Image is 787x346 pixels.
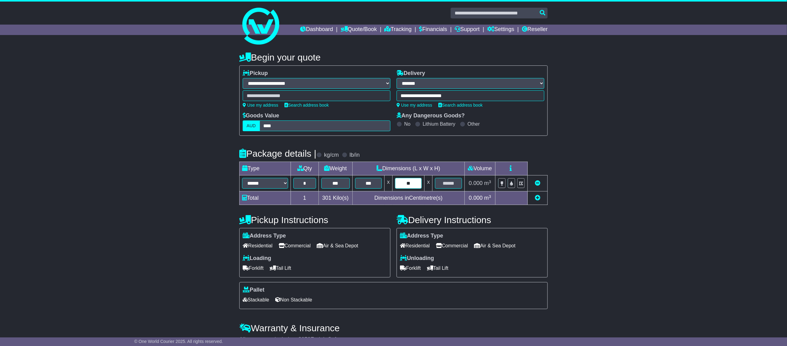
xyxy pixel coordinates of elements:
label: Pallet [243,287,264,293]
td: Total [240,191,291,205]
span: Stackable [243,295,269,305]
span: Non Stackable [275,295,312,305]
td: Type [240,162,291,175]
label: AUD [243,120,260,131]
span: 301 [322,195,331,201]
td: x [425,175,433,191]
span: Air & Sea Depot [474,241,516,250]
span: 250 [301,336,311,342]
td: x [385,175,393,191]
div: All our quotes include a $ FreightSafe warranty. [239,336,548,343]
sup: 3 [489,194,491,199]
label: Address Type [400,233,443,239]
span: Forklift [400,263,421,273]
span: 0.000 [469,195,483,201]
span: m [484,195,491,201]
a: Quote/Book [341,25,377,35]
label: Address Type [243,233,286,239]
a: Use my address [243,103,278,108]
span: Tail Lift [270,263,291,273]
h4: Begin your quote [239,52,548,62]
span: 0.000 [469,180,483,186]
td: 1 [291,191,319,205]
span: Residential [243,241,272,250]
a: Remove this item [535,180,540,186]
span: Forklift [243,263,264,273]
span: Air & Sea Depot [317,241,358,250]
td: Kilo(s) [319,191,352,205]
sup: 3 [489,179,491,184]
a: Search address book [438,103,483,108]
label: kg/cm [324,152,339,159]
a: Search address book [284,103,329,108]
h4: Delivery Instructions [397,215,548,225]
a: Dashboard [300,25,333,35]
span: Tail Lift [427,263,448,273]
a: Support [455,25,480,35]
td: Qty [291,162,319,175]
span: Commercial [279,241,311,250]
span: © One World Courier 2025. All rights reserved. [134,339,223,344]
label: Delivery [397,70,425,77]
label: lb/in [350,152,360,159]
h4: Warranty & Insurance [239,323,548,333]
span: Residential [400,241,430,250]
label: Lithium Battery [423,121,456,127]
a: Reseller [522,25,548,35]
a: Tracking [385,25,412,35]
a: Financials [419,25,447,35]
span: m [484,180,491,186]
a: Use my address [397,103,432,108]
label: Loading [243,255,271,262]
label: Pickup [243,70,268,77]
td: Dimensions (L x W x H) [352,162,464,175]
span: Commercial [436,241,468,250]
a: Add new item [535,195,540,201]
label: No [404,121,410,127]
td: Weight [319,162,352,175]
label: Other [468,121,480,127]
label: Goods Value [243,112,279,119]
td: Volume [464,162,495,175]
td: Dimensions in Centimetre(s) [352,191,464,205]
h4: Pickup Instructions [239,215,390,225]
label: Any Dangerous Goods? [397,112,465,119]
a: Settings [487,25,514,35]
label: Unloading [400,255,434,262]
h4: Package details | [239,148,316,159]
